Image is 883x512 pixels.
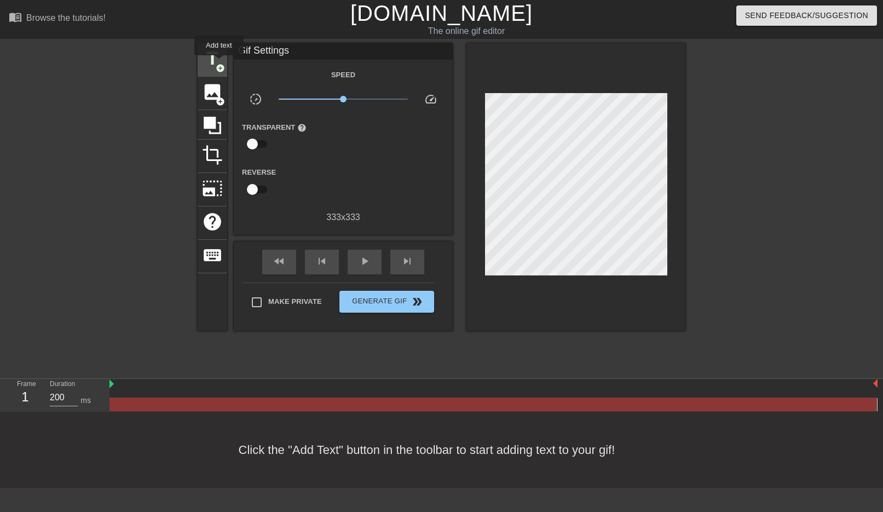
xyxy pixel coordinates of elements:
[873,379,878,388] img: bound-end.png
[745,9,868,22] span: Send Feedback/Suggestion
[50,381,75,388] label: Duration
[17,387,33,407] div: 1
[350,1,533,25] a: [DOMAIN_NAME]
[249,93,262,106] span: slow_motion_video
[234,211,453,224] div: 333 x 333
[202,211,223,232] span: help
[234,43,453,60] div: Gif Settings
[242,167,276,178] label: Reverse
[401,255,414,268] span: skip_next
[242,122,307,133] label: Transparent
[9,10,22,24] span: menu_book
[26,13,106,22] div: Browse the tutorials!
[736,5,877,26] button: Send Feedback/Suggestion
[202,82,223,102] span: image
[202,48,223,69] span: title
[273,255,286,268] span: fast_rewind
[216,64,225,73] span: add_circle
[202,145,223,165] span: crop
[297,123,307,133] span: help
[202,245,223,266] span: keyboard
[424,93,437,106] span: speed
[300,25,633,38] div: The online gif editor
[268,296,322,307] span: Make Private
[358,255,371,268] span: play_arrow
[344,295,430,308] span: Generate Gif
[411,295,424,308] span: double_arrow
[315,255,328,268] span: skip_previous
[80,395,91,406] div: ms
[216,97,225,106] span: add_circle
[339,291,434,313] button: Generate Gif
[9,379,42,411] div: Frame
[331,70,355,80] label: Speed
[202,178,223,199] span: photo_size_select_large
[9,10,106,27] a: Browse the tutorials!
